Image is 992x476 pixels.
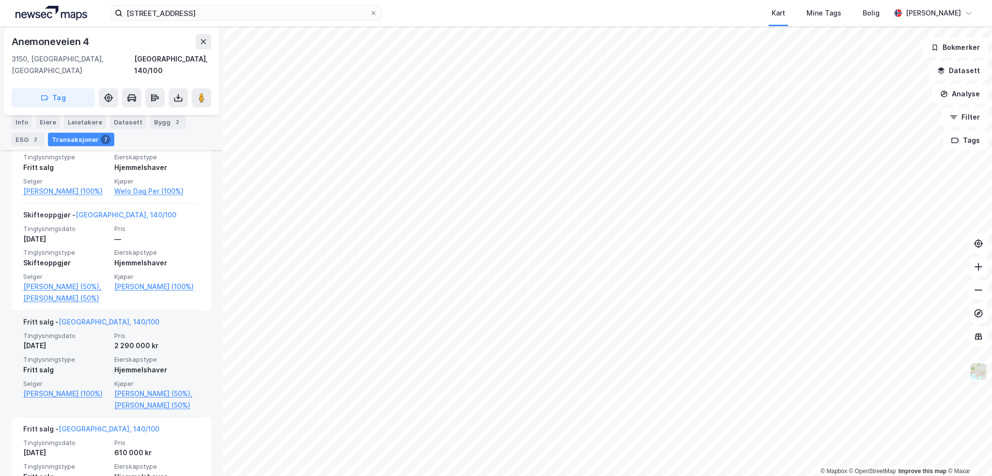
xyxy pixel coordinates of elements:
[23,340,108,352] div: [DATE]
[23,185,108,197] a: [PERSON_NAME] (100%)
[114,281,200,292] a: [PERSON_NAME] (100%)
[923,38,988,57] button: Bokmerker
[929,61,988,80] button: Datasett
[114,340,200,352] div: 2 290 000 kr
[23,355,108,364] span: Tinglysningstype
[36,115,60,129] div: Eiere
[969,362,988,381] img: Z
[23,209,176,225] div: Skifteoppgjør -
[114,332,200,340] span: Pris
[114,364,200,376] div: Hjemmelshaver
[23,423,159,439] div: Fritt salg -
[932,84,988,104] button: Analyse
[114,153,200,161] span: Eierskapstype
[23,273,108,281] span: Selger
[943,131,988,150] button: Tags
[821,468,847,475] a: Mapbox
[23,153,108,161] span: Tinglysningstype
[114,447,200,459] div: 610 000 kr
[23,316,159,332] div: Fritt salg -
[23,332,108,340] span: Tinglysningsdato
[849,468,896,475] a: OpenStreetMap
[12,53,134,77] div: 3150, [GEOGRAPHIC_DATA], [GEOGRAPHIC_DATA]
[114,233,200,245] div: —
[31,135,40,144] div: 2
[64,115,106,129] div: Leietakere
[59,425,159,433] a: [GEOGRAPHIC_DATA], 140/100
[76,211,176,219] a: [GEOGRAPHIC_DATA], 140/100
[12,115,32,129] div: Info
[944,430,992,476] iframe: Chat Widget
[114,273,200,281] span: Kjøper
[114,177,200,185] span: Kjøper
[863,7,880,19] div: Bolig
[134,53,211,77] div: [GEOGRAPHIC_DATA], 140/100
[150,115,186,129] div: Bygg
[114,225,200,233] span: Pris
[123,6,370,20] input: Søk på adresse, matrikkel, gårdeiere, leietakere eller personer
[114,257,200,269] div: Hjemmelshaver
[114,388,200,399] a: [PERSON_NAME] (50%),
[806,7,841,19] div: Mine Tags
[172,117,182,127] div: 2
[114,380,200,388] span: Kjøper
[23,462,108,471] span: Tinglysningstype
[12,88,95,107] button: Tag
[114,462,200,471] span: Eierskapstype
[23,380,108,388] span: Selger
[899,468,946,475] a: Improve this map
[114,248,200,257] span: Eierskapstype
[110,115,146,129] div: Datasett
[23,248,108,257] span: Tinglysningstype
[15,6,87,20] img: logo.a4113a55bc3d86da70a041830d287a7e.svg
[23,225,108,233] span: Tinglysningsdato
[114,355,200,364] span: Eierskapstype
[12,133,44,146] div: ESG
[23,292,108,304] a: [PERSON_NAME] (50%)
[23,447,108,459] div: [DATE]
[23,281,108,292] a: [PERSON_NAME] (50%),
[114,185,200,197] a: Welo Dag Per (100%)
[114,439,200,447] span: Pris
[23,177,108,185] span: Selger
[12,34,91,49] div: Anemoneveien 4
[906,7,961,19] div: [PERSON_NAME]
[23,364,108,376] div: Fritt salg
[23,233,108,245] div: [DATE]
[23,439,108,447] span: Tinglysningsdato
[101,135,110,144] div: 7
[59,318,159,326] a: [GEOGRAPHIC_DATA], 140/100
[48,133,114,146] div: Transaksjoner
[114,162,200,173] div: Hjemmelshaver
[772,7,785,19] div: Kart
[114,399,200,411] a: [PERSON_NAME] (50%)
[23,388,108,399] a: [PERSON_NAME] (100%)
[944,430,992,476] div: Kontrollprogram for chat
[23,162,108,173] div: Fritt salg
[942,107,988,127] button: Filter
[23,257,108,269] div: Skifteoppgjør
